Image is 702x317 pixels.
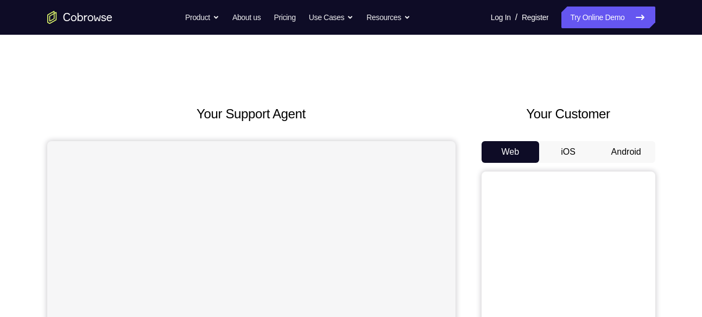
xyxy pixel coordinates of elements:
[274,7,295,28] a: Pricing
[597,141,655,163] button: Android
[561,7,655,28] a: Try Online Demo
[482,141,540,163] button: Web
[482,104,655,124] h2: Your Customer
[47,104,456,124] h2: Your Support Agent
[522,7,548,28] a: Register
[309,7,353,28] button: Use Cases
[515,11,517,24] span: /
[491,7,511,28] a: Log In
[185,7,219,28] button: Product
[366,7,410,28] button: Resources
[232,7,261,28] a: About us
[47,11,112,24] a: Go to the home page
[539,141,597,163] button: iOS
